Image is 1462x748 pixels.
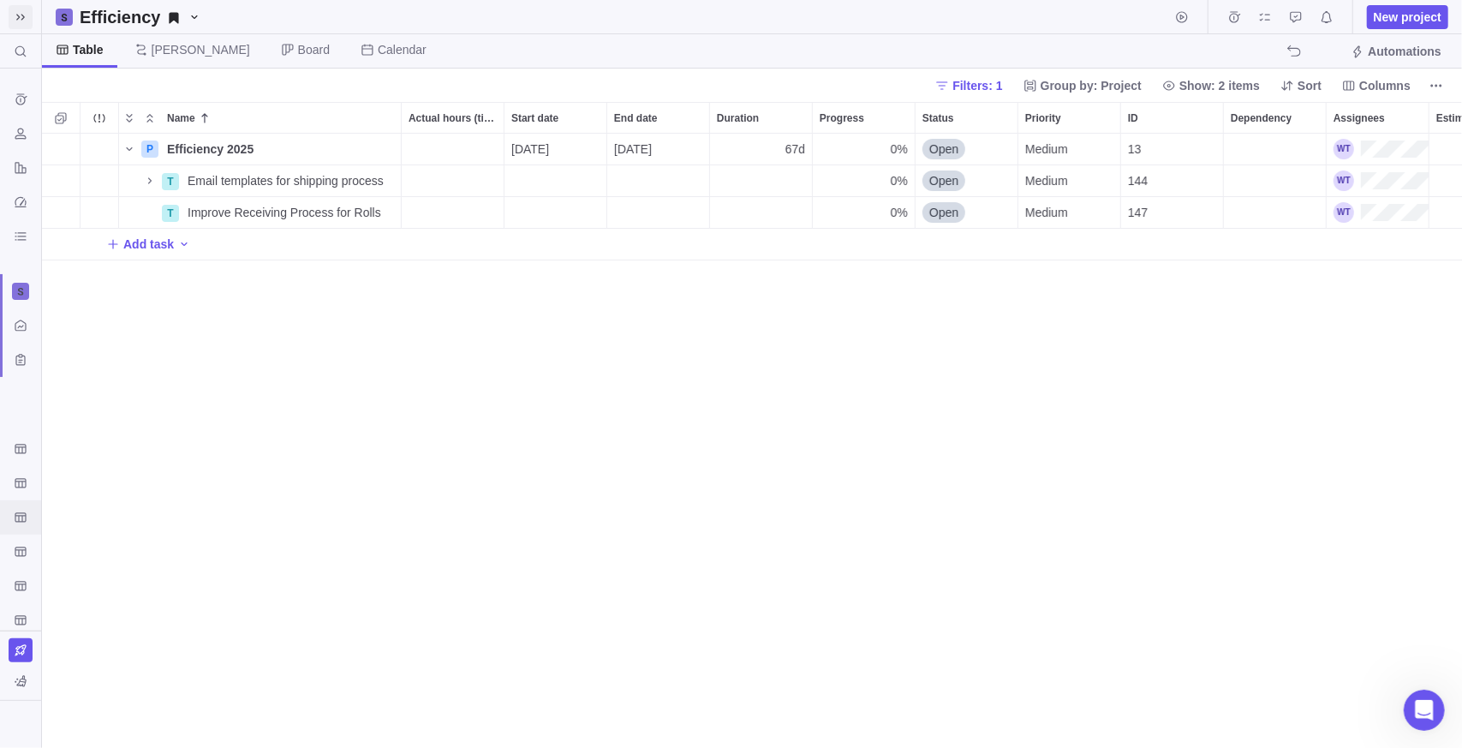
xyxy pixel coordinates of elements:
[181,165,401,196] div: Email templates for shipping process
[820,110,864,127] span: Progress
[1121,103,1223,133] div: ID
[710,134,813,165] div: Duration
[1359,77,1411,94] span: Columns
[710,103,812,133] div: Duration
[813,103,915,133] div: Progress
[607,103,709,133] div: End date
[891,141,908,158] span: 0%
[929,172,958,189] span: Open
[167,141,254,158] span: Efficiency 2025
[1025,110,1061,127] span: Priority
[891,172,908,189] span: 0%
[162,173,179,190] div: T
[813,197,916,229] div: Progress
[1025,204,1068,221] span: Medium
[813,134,915,165] div: 0%
[1224,197,1327,229] div: Dependency
[1170,5,1194,29] span: Start timer
[929,141,958,158] span: Open
[1121,197,1223,228] div: 147
[614,110,658,127] span: End date
[1128,110,1138,127] span: ID
[607,197,710,229] div: End date
[813,165,916,197] div: Progress
[504,197,607,229] div: Start date
[119,165,402,197] div: Name
[167,110,195,127] span: Name
[1253,5,1277,29] span: My assignments
[1231,110,1292,127] span: Dependency
[1374,9,1441,26] span: New project
[1224,134,1327,165] div: Dependency
[80,5,160,29] h2: Efficiency
[504,103,606,133] div: Start date
[162,205,179,222] div: T
[378,41,427,58] span: Calendar
[1368,43,1441,60] span: Automations
[1253,13,1277,27] a: My assignments
[916,197,1018,229] div: Status
[119,197,402,229] div: Name
[1424,74,1448,98] span: More actions
[81,134,119,165] div: Trouble indication
[1334,202,1354,223] div: Wyatt Trostle
[1041,77,1142,94] span: Group by: Project
[49,106,73,130] span: Selection mode
[81,165,119,197] div: Trouble indication
[181,197,401,228] div: Improve Receiving Process for Rolls
[160,134,401,165] div: Efficiency 2025
[1121,134,1223,165] div: 13
[1224,103,1326,133] div: Dependency
[1018,103,1120,133] div: Priority
[1327,134,1429,165] div: Assignees
[1334,139,1354,159] div: Wyatt Trostle
[717,110,759,127] span: Duration
[1128,141,1142,158] span: 13
[1282,39,1306,63] span: The action will be undone: changing the project dates
[409,110,497,127] span: Actual hours (timelogs)
[81,197,119,229] div: Trouble indication
[141,141,158,158] div: P
[891,204,908,221] span: 0%
[106,232,174,256] span: Add task
[1222,5,1246,29] span: Time logs
[1222,13,1246,27] a: Time logs
[1298,77,1322,94] span: Sort
[1344,39,1448,63] span: Automations
[1327,165,1429,197] div: Assignees
[177,232,191,256] span: Add activity
[1284,5,1308,29] span: Approval requests
[813,197,915,228] div: 0%
[9,638,33,662] a: Upgrade now (Trial ends in 14 days)
[1335,74,1417,98] span: Columns
[504,165,607,197] div: Start date
[298,41,330,58] span: Board
[511,110,558,127] span: Start date
[1018,165,1120,196] div: Medium
[928,74,1009,98] span: Filters: 1
[1327,103,1429,133] div: Assignees
[1274,74,1328,98] span: Sort
[916,165,1017,196] div: Open
[1018,134,1121,165] div: Priority
[916,103,1017,133] div: Status
[929,204,958,221] span: Open
[1128,172,1148,189] span: 144
[1018,165,1121,197] div: Priority
[1404,690,1445,731] iframe: Intercom live chat
[1284,13,1308,27] a: Approval requests
[607,165,710,197] div: End date
[504,134,607,165] div: Start date
[1121,165,1223,196] div: 144
[916,197,1017,228] div: Open
[916,134,1018,165] div: Status
[402,197,504,229] div: Actual hours (timelogs)
[1367,5,1448,29] span: New project
[1025,141,1068,158] span: Medium
[1179,77,1260,94] span: Show: 2 items
[160,103,401,133] div: Name
[1121,134,1224,165] div: ID
[7,669,34,693] span: You are currently using sample data to explore and understand Birdview better.
[119,134,402,165] div: Name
